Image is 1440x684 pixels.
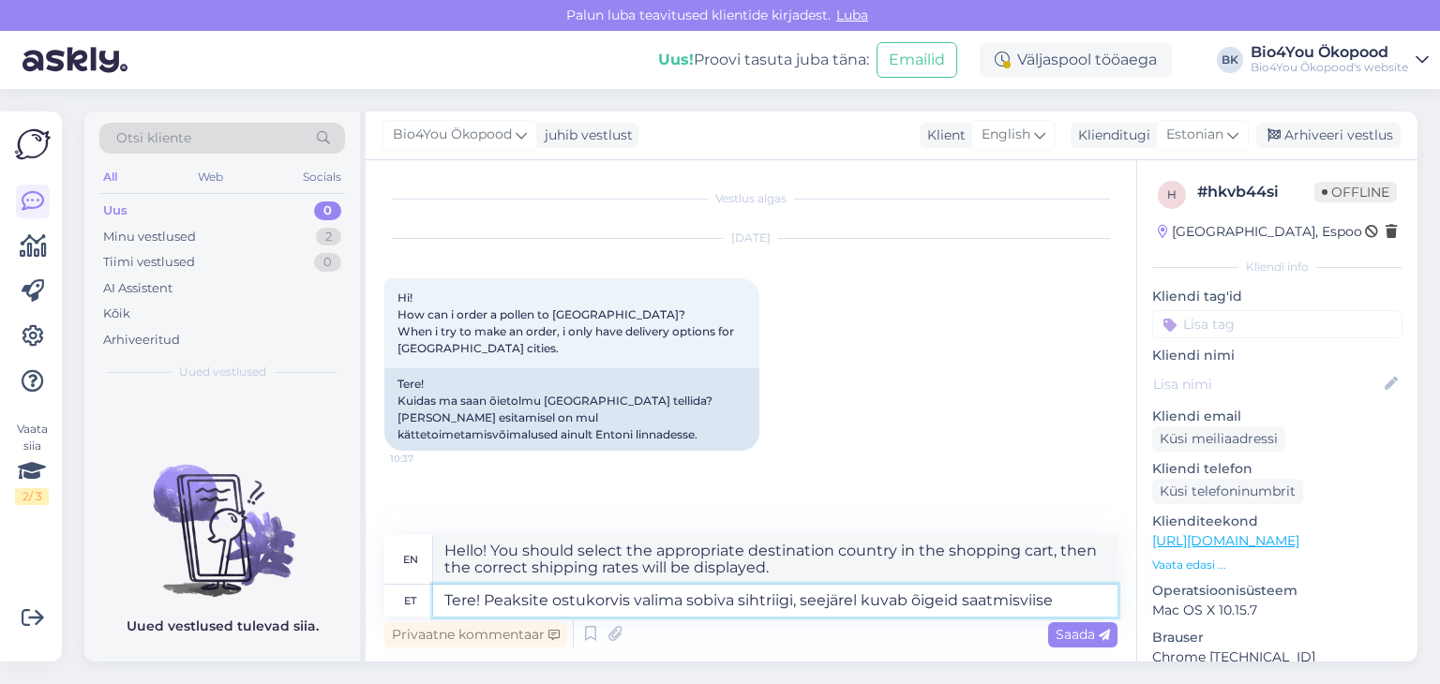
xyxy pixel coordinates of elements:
div: [GEOGRAPHIC_DATA], Espoo [1158,222,1362,242]
div: All [99,165,121,189]
p: Uued vestlused tulevad siia. [127,617,319,636]
div: Minu vestlused [103,228,196,246]
p: Vaata edasi ... [1152,557,1402,573]
p: Mac OS X 10.15.7 [1152,601,1402,620]
div: Klienditugi [1071,126,1150,145]
span: Otsi kliente [116,128,191,148]
span: h [1167,187,1177,201]
div: et [404,585,416,617]
div: 2 / 3 [15,488,49,505]
div: en [403,543,418,575]
div: 2 [316,228,341,246]
div: Vaata siia [15,421,49,505]
div: AI Assistent [103,279,172,298]
div: Privaatne kommentaar [384,622,567,647]
div: Bio4You Ökopood's website [1251,60,1408,75]
div: Arhiveeritud [103,331,180,349]
div: Küsi meiliaadressi [1152,426,1285,452]
div: Tiimi vestlused [103,253,195,272]
button: Emailid [877,42,957,78]
div: Tere! Kuidas ma saan õietolmu [GEOGRAPHIC_DATA] tellida? [PERSON_NAME] esitamisel on mul kättetoi... [384,368,759,451]
span: Luba [831,7,874,23]
p: Operatsioonisüsteem [1152,581,1402,601]
div: BK [1217,47,1243,73]
div: Küsi telefoninumbrit [1152,479,1303,504]
div: juhib vestlust [537,126,633,145]
div: 0 [314,253,341,272]
div: Proovi tasuta juba täna: [658,49,869,71]
input: Lisa tag [1152,310,1402,338]
span: English [982,125,1030,145]
div: Klient [920,126,966,145]
div: [DATE] [384,230,1117,246]
p: Kliendi tag'id [1152,287,1402,306]
b: Uus! [658,51,694,68]
span: Bio4You Ökopood [393,125,512,145]
textarea: Hello! You should select the appropriate destination country in the shopping cart, then the corre... [433,535,1117,584]
textarea: Tere! Peaksite ostukorvis valima sobiva sihtriigi, seejärel kuvab õigeid saatmisviise [433,585,1117,617]
p: Brauser [1152,628,1402,647]
img: No chats [84,431,360,600]
div: Kõik [103,305,130,323]
p: Kliendi email [1152,407,1402,426]
img: Askly Logo [15,126,51,162]
span: 10:37 [390,452,460,466]
div: Kliendi info [1152,259,1402,275]
div: Uus [103,201,127,220]
p: Klienditeekond [1152,512,1402,531]
div: # hkvb44si [1197,181,1314,203]
div: Web [194,165,227,189]
span: Estonian [1166,125,1223,145]
div: Arhiveeri vestlus [1256,123,1401,148]
div: 0 [314,201,341,220]
span: Saada [1056,626,1110,643]
div: Socials [299,165,345,189]
a: Bio4You ÖkopoodBio4You Ökopood's website [1251,45,1429,75]
input: Lisa nimi [1153,374,1381,394]
span: Offline [1314,182,1397,202]
a: [URL][DOMAIN_NAME] [1152,532,1299,549]
div: Vestlus algas [384,190,1117,207]
p: Kliendi nimi [1152,346,1402,365]
div: Väljaspool tööaega [980,43,1172,77]
div: Bio4You Ökopood [1251,45,1408,60]
p: Kliendi telefon [1152,459,1402,479]
span: Hi! How can i order a pollen to [GEOGRAPHIC_DATA]? When i try to make an order, i only have deliv... [397,290,737,355]
p: Chrome [TECHNICAL_ID] [1152,647,1402,667]
span: Uued vestlused [179,364,266,380]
